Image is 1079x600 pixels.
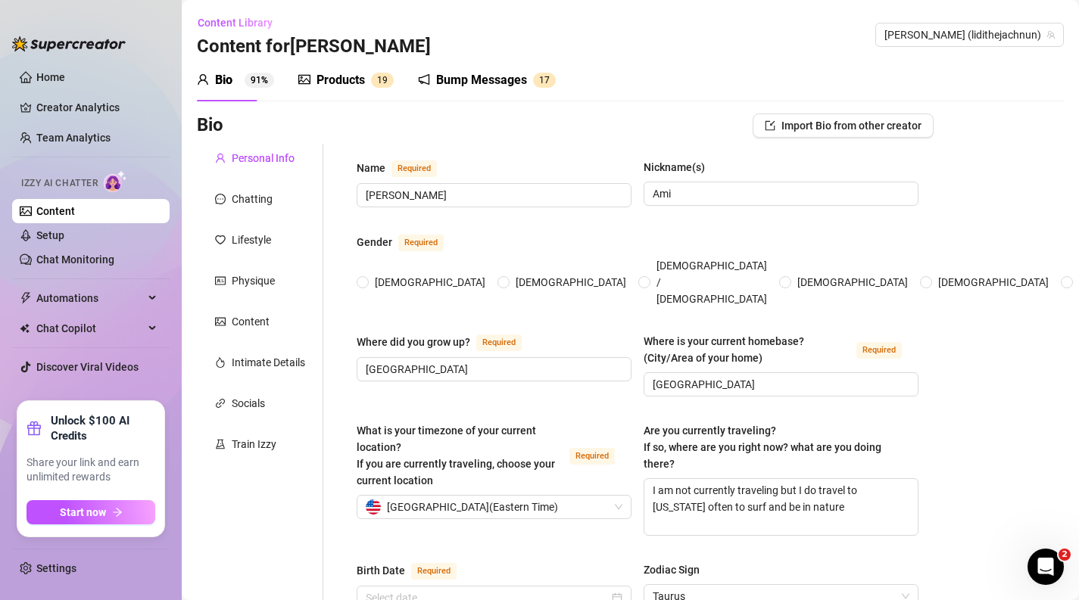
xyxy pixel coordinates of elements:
[215,398,226,409] span: link
[377,75,382,85] span: 1
[232,272,275,289] div: Physique
[418,73,430,85] span: notification
[765,120,775,131] span: import
[398,235,444,251] span: Required
[781,120,922,132] span: Import Bio from other creator
[36,205,75,217] a: Content
[753,113,934,138] button: Import Bio from other creator
[232,436,276,452] div: Train Izzy
[197,11,285,35] button: Content Library
[215,275,226,286] span: idcard
[12,36,126,51] img: logo-BBDzfeDw.svg
[357,334,470,350] div: Where did you grow up?
[215,153,226,163] span: user
[366,361,619,378] input: Where did you grow up?
[644,479,918,535] textarea: I am not currently traveling but I do travel to [US_STATE] often to surf and be in nature
[298,73,310,85] span: picture
[245,73,274,88] sup: 91%
[232,313,270,330] div: Content
[856,342,902,359] span: Required
[544,75,550,85] span: 7
[357,160,385,176] div: Name
[197,35,431,59] h3: Content for [PERSON_NAME]
[644,159,705,176] div: Nickname(s)
[1028,549,1064,585] iframe: Intercom live chat
[366,499,381,515] img: us
[36,253,114,266] a: Chat Monitoring
[232,191,273,207] div: Chatting
[36,316,144,340] span: Chat Copilot
[215,357,226,368] span: fire
[232,354,305,371] div: Intimate Details
[371,73,394,88] sup: 19
[644,159,716,176] label: Nickname(s)
[644,424,881,470] span: Are you currently traveling? If so, where are you right now? what are you doing there?
[27,455,155,485] span: Share your link and earn unlimited rewards
[357,159,454,177] label: Name
[317,71,365,89] div: Products
[1046,30,1056,39] span: team
[20,323,30,334] img: Chat Copilot
[366,187,619,204] input: Name
[357,233,460,251] label: Gender
[476,334,522,351] span: Required
[215,316,226,327] span: picture
[27,500,155,524] button: Start nowarrow-right
[197,73,209,85] span: user
[357,333,538,351] label: Where did you grow up?
[215,235,226,245] span: heart
[369,274,491,291] span: [DEMOGRAPHIC_DATA]
[1059,549,1071,561] span: 2
[644,333,850,366] div: Where is your current homebase? (City/Area of your home)
[36,562,76,574] a: Settings
[539,75,544,85] span: 1
[357,234,392,250] div: Gender
[510,274,632,291] span: [DEMOGRAPHIC_DATA]
[569,448,615,465] span: Required
[533,73,556,88] sup: 17
[215,194,226,204] span: message
[51,413,155,443] strong: Unlock $100 AI Credits
[36,132,111,144] a: Team Analytics
[411,563,457,580] span: Required
[27,421,42,436] span: gift
[357,561,473,580] label: Birth Date
[382,75,388,85] span: 9
[391,160,437,177] span: Required
[36,71,65,83] a: Home
[215,71,232,89] div: Bio
[198,17,273,29] span: Content Library
[644,561,710,578] label: Zodiac Sign
[36,95,157,120] a: Creator Analytics
[650,257,773,307] span: [DEMOGRAPHIC_DATA] / [DEMOGRAPHIC_DATA]
[21,176,98,191] span: Izzy AI Chatter
[215,439,226,449] span: experiment
[653,185,906,202] input: Nickname(s)
[653,376,906,393] input: Where is your current homebase? (City/Area of your home)
[36,361,139,373] a: Discover Viral Videos
[791,274,914,291] span: [DEMOGRAPHIC_DATA]
[644,561,700,578] div: Zodiac Sign
[112,507,123,518] span: arrow-right
[232,395,265,412] div: Socials
[357,424,555,487] span: What is your timezone of your current location? If you are currently traveling, choose your curre...
[232,150,295,166] div: Personal Info
[36,229,64,241] a: Setup
[20,292,32,304] span: thunderbolt
[436,71,527,89] div: Bump Messages
[197,113,223,138] h3: Bio
[357,562,405,579] div: Birth Date
[932,274,1055,291] span: [DEMOGRAPHIC_DATA]
[387,496,558,518] span: [GEOGRAPHIC_DATA] ( Eastern Time )
[104,170,127,192] img: AI Chatter
[644,333,918,366] label: Where is your current homebase? (City/Area of your home)
[884,23,1055,46] span: Amanda (lidithejachnun)
[232,232,271,248] div: Lifestyle
[36,286,144,310] span: Automations
[60,506,106,518] span: Start now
